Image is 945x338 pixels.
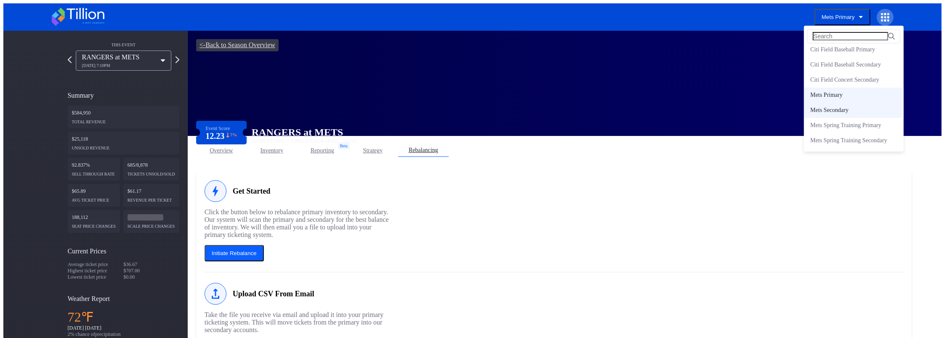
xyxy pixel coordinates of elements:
div: Mets Primary [810,92,843,98]
input: Search [813,32,888,40]
div: Citi Field Baseball Primary [810,46,875,53]
div: Citi Field Baseball Secondary [810,61,881,68]
div: Mets Spring Training Secondary [810,137,887,144]
div: Citi Field Concert Secondary [810,77,879,83]
div: Mets Spring Training Primary [810,122,881,129]
div: Mets Secondary [810,107,849,114]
